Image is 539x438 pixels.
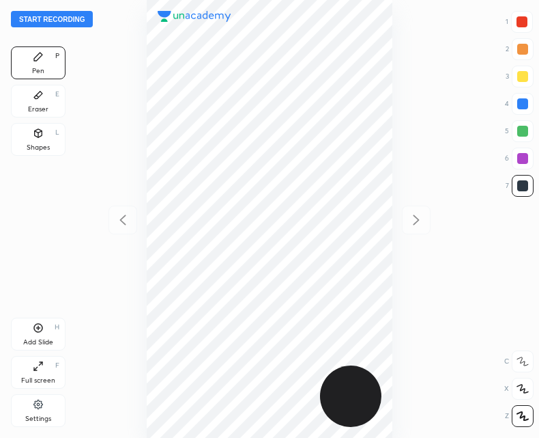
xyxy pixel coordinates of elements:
div: Full screen [21,377,55,384]
div: 6 [505,148,534,169]
div: 2 [506,38,534,60]
div: Add Slide [23,339,53,346]
div: H [55,324,59,331]
div: F [55,362,59,369]
div: 3 [506,66,534,87]
div: X [504,378,534,400]
button: Start recording [11,11,93,27]
div: P [55,53,59,59]
div: E [55,91,59,98]
div: 7 [506,175,534,197]
div: 1 [506,11,533,33]
div: Pen [32,68,44,74]
div: Settings [25,415,51,422]
div: 4 [505,93,534,115]
div: Shapes [27,144,50,151]
div: Eraser [28,106,48,113]
div: L [55,129,59,136]
div: C [504,351,534,372]
img: logo.38c385cc.svg [158,11,231,22]
div: 5 [505,120,534,142]
div: Z [505,405,534,427]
